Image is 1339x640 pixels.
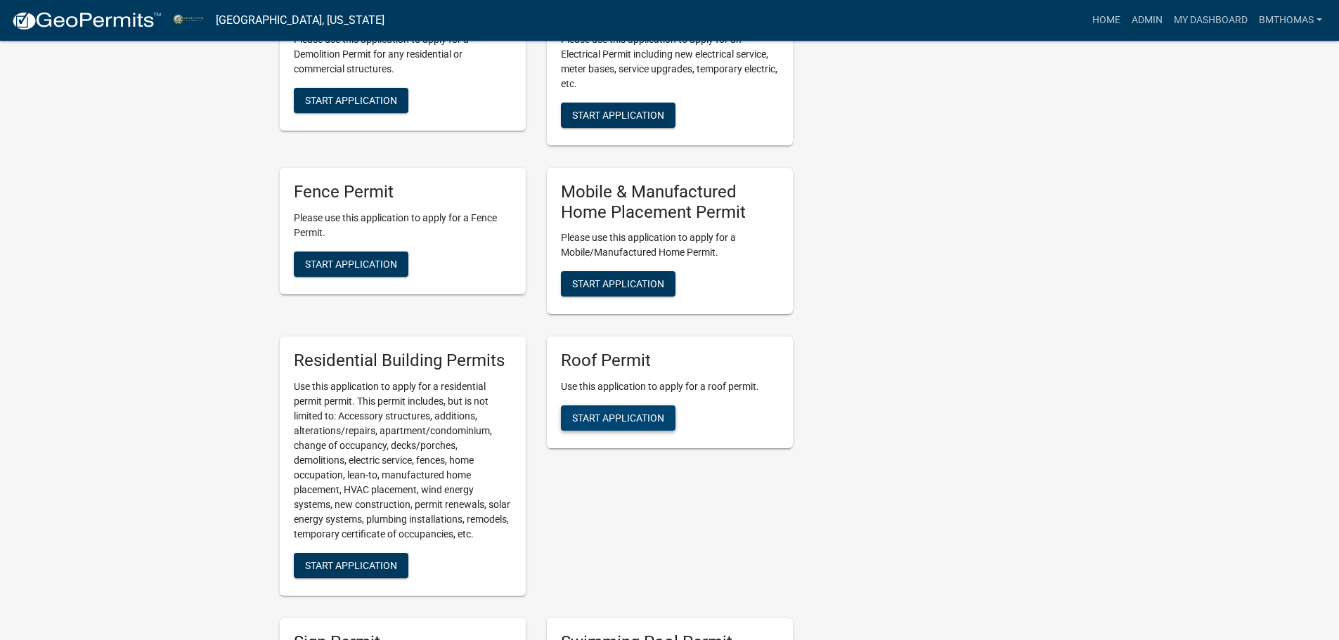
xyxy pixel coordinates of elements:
p: Use this application to apply for a roof permit. [561,379,779,394]
button: Start Application [561,103,675,128]
span: Start Application [305,94,397,105]
span: Start Application [572,412,664,424]
img: Miami County, Indiana [173,11,205,30]
button: Start Application [294,252,408,277]
h5: Residential Building Permits [294,351,512,371]
p: Please use this application to apply for a Mobile/Manufactured Home Permit. [561,230,779,260]
h5: Fence Permit [294,182,512,202]
span: Start Application [305,560,397,571]
a: Home [1087,7,1126,34]
span: Start Application [572,278,664,289]
h5: Roof Permit [561,351,779,371]
button: Start Application [294,553,408,578]
a: My Dashboard [1168,7,1253,34]
a: bmthomas [1253,7,1328,34]
span: Start Application [572,109,664,120]
button: Start Application [561,405,675,431]
a: [GEOGRAPHIC_DATA], [US_STATE] [216,8,384,32]
h5: Mobile & Manufactured Home Placement Permit [561,182,779,223]
button: Start Application [294,88,408,113]
p: Please use this application to apply for an Electrical Permit including new electrical service, m... [561,32,779,91]
button: Start Application [561,271,675,296]
p: Use this application to apply for a residential permit permit. This permit includes, but is not l... [294,379,512,542]
p: Please use this application to apply for a Demolition Permit for any residential or commercial st... [294,32,512,77]
p: Please use this application to apply for a Fence Permit. [294,211,512,240]
span: Start Application [305,258,397,269]
a: Admin [1126,7,1168,34]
